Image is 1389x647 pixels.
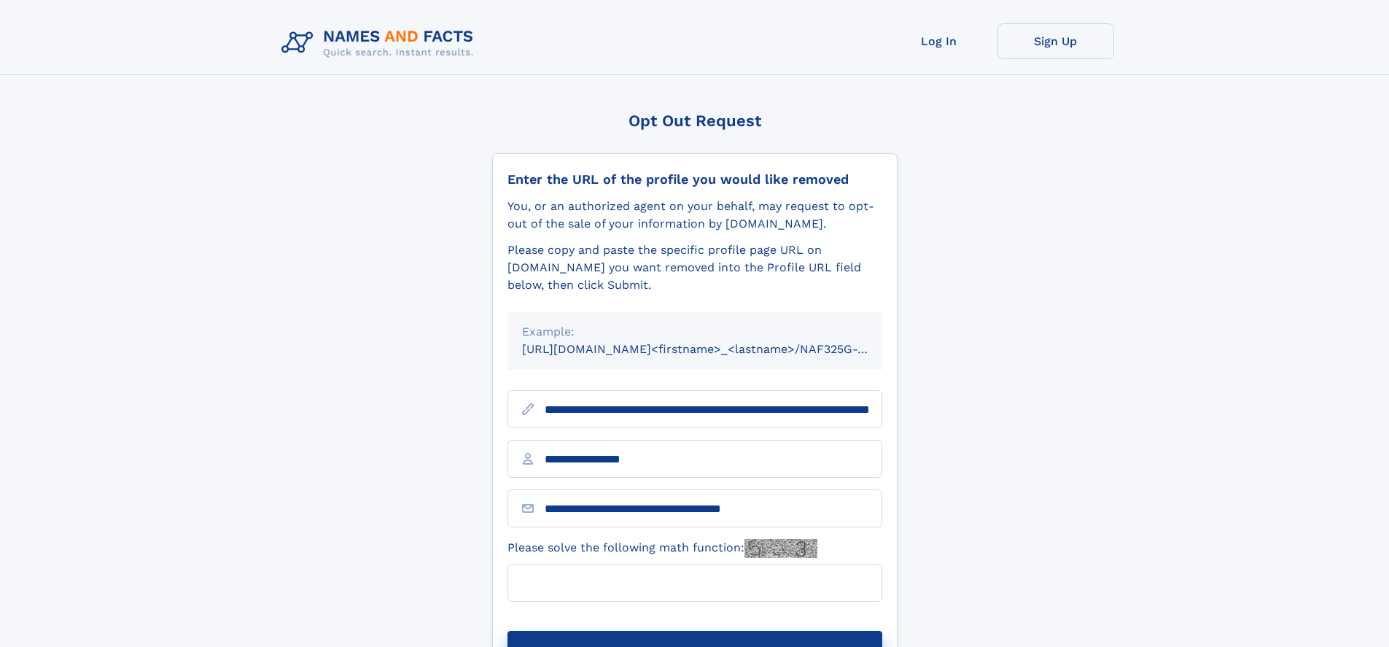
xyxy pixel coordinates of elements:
[522,323,868,341] div: Example:
[997,23,1114,59] a: Sign Up
[881,23,997,59] a: Log In
[492,112,898,130] div: Opt Out Request
[507,241,882,294] div: Please copy and paste the specific profile page URL on [DOMAIN_NAME] you want removed into the Pr...
[507,539,817,558] label: Please solve the following math function:
[276,23,486,63] img: Logo Names and Facts
[507,171,882,187] div: Enter the URL of the profile you would like removed
[507,198,882,233] div: You, or an authorized agent on your behalf, may request to opt-out of the sale of your informatio...
[522,342,910,356] small: [URL][DOMAIN_NAME]<firstname>_<lastname>/NAF325G-xxxxxxxx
